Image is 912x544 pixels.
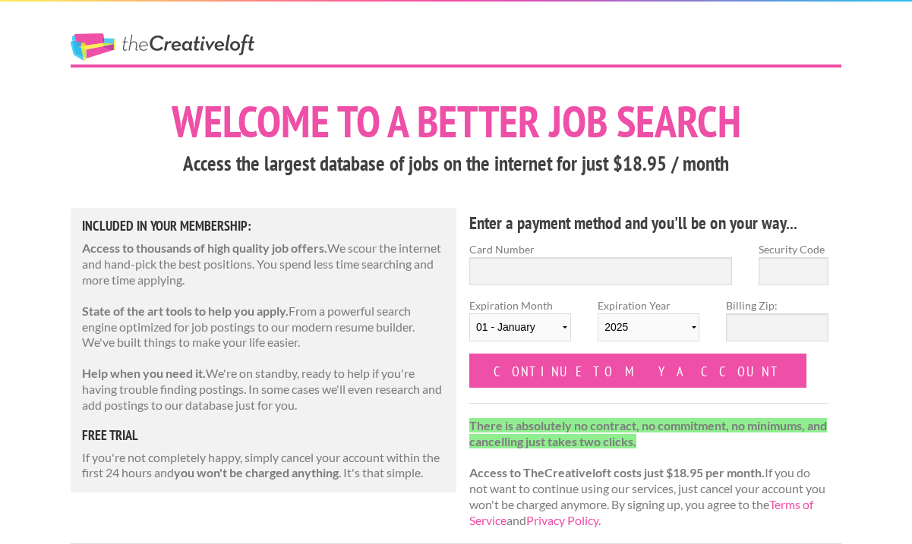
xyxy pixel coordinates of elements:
strong: There is absolutely no contract, no commitment, no minimums, and cancelling just takes two clicks. [469,418,827,448]
label: Expiration Year [598,297,699,354]
a: Terms of Service [469,497,813,527]
strong: Help when you need it. [82,366,206,380]
input: Continue to my account [469,354,806,388]
h4: Enter a payment method and you'll be on your way... [469,211,828,235]
strong: Access to thousands of high quality job offers. [82,241,327,255]
select: Expiration Month [469,313,571,341]
h1: Welcome to a better job search [71,99,841,143]
p: From a powerful search engine optimized for job postings to our modern resume builder. We've buil... [82,303,445,351]
label: Billing Zip: [726,297,828,313]
h3: Access the largest database of jobs on the internet for just $18.95 / month [71,149,841,178]
select: Expiration Year [598,313,699,341]
strong: you won't be charged anything [174,465,339,480]
strong: State of the art tools to help you apply. [82,303,289,318]
p: If you do not want to continue using our services, just cancel your account you won't be charged ... [469,418,828,529]
h5: Included in Your Membership: [82,219,445,233]
a: Privacy Policy [526,513,598,527]
p: We're on standby, ready to help if you're having trouble finding postings. In some cases we'll ev... [82,366,445,413]
label: Card Number [469,241,732,257]
label: Security Code [759,241,828,257]
label: Expiration Month [469,297,571,354]
strong: Access to TheCreativeloft costs just $18.95 per month. [469,465,765,480]
h5: free trial [82,429,445,442]
p: We scour the internet and hand-pick the best positions. You spend less time searching and more ti... [82,241,445,288]
a: The Creative Loft [71,33,254,61]
p: If you're not completely happy, simply cancel your account within the first 24 hours and . It's t... [82,450,445,482]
